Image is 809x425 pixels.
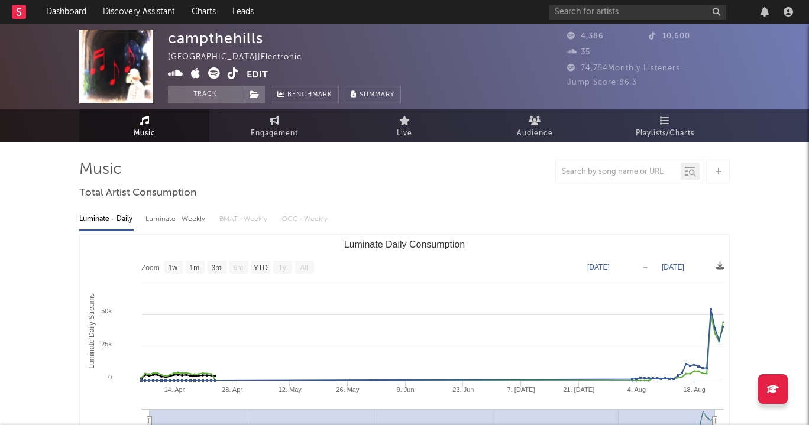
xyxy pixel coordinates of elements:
[507,386,535,393] text: 7. [DATE]
[336,386,360,393] text: 26. May
[168,50,315,64] div: [GEOGRAPHIC_DATA] | Electronic
[134,126,156,141] span: Music
[556,167,681,177] input: Search by song name or URL
[567,64,680,72] span: 74,754 Monthly Listeners
[587,263,610,271] text: [DATE]
[287,88,332,102] span: Benchmark
[345,86,401,103] button: Summary
[279,386,302,393] text: 12. May
[247,67,268,82] button: Edit
[101,340,112,348] text: 25k
[627,386,646,393] text: 4. Aug
[169,264,178,272] text: 1w
[108,374,112,381] text: 0
[563,386,594,393] text: 21. [DATE]
[79,109,209,142] a: Music
[209,109,339,142] a: Engagement
[397,386,415,393] text: 9. Jun
[600,109,730,142] a: Playlists/Charts
[212,264,222,272] text: 3m
[549,5,726,20] input: Search for artists
[567,79,637,86] span: Jump Score: 86.3
[339,109,470,142] a: Live
[141,264,160,272] text: Zoom
[397,126,412,141] span: Live
[567,48,590,56] span: 35
[79,186,196,200] span: Total Artist Consumption
[649,33,690,40] span: 10,600
[470,109,600,142] a: Audience
[254,264,268,272] text: YTD
[251,126,298,141] span: Engagement
[662,263,684,271] text: [DATE]
[567,33,604,40] span: 4,386
[452,386,474,393] text: 23. Jun
[79,209,134,229] div: Luminate - Daily
[344,239,465,249] text: Luminate Daily Consumption
[271,86,339,103] a: Benchmark
[164,386,185,393] text: 14. Apr
[683,386,705,393] text: 18. Aug
[168,86,242,103] button: Track
[360,92,394,98] span: Summary
[88,293,96,368] text: Luminate Daily Streams
[101,307,112,314] text: 50k
[517,126,553,141] span: Audience
[168,30,263,47] div: campthehills
[190,264,200,272] text: 1m
[642,263,649,271] text: →
[300,264,308,272] text: All
[222,386,242,393] text: 28. Apr
[636,126,694,141] span: Playlists/Charts
[234,264,244,272] text: 6m
[279,264,286,272] text: 1y
[145,209,208,229] div: Luminate - Weekly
